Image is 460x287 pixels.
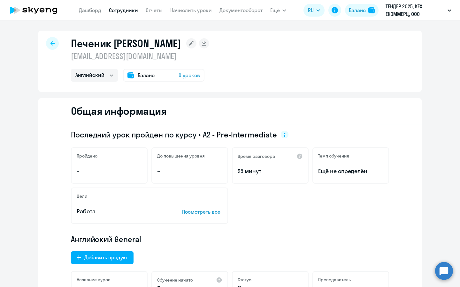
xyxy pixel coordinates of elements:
a: Сотрудники [109,7,138,13]
h5: Обучение начато [157,277,193,283]
h1: Печеник [PERSON_NAME] [71,37,181,50]
h5: Статус [238,277,251,283]
p: Работа [77,207,162,216]
div: Добавить продукт [84,254,128,261]
a: Отчеты [146,7,163,13]
button: Ещё [270,4,286,17]
h5: Цели [77,193,87,199]
div: Баланс [349,6,366,14]
button: ТЕНДЕР 2025, КЕХ ЕКОММЕРЦ, ООО [382,3,455,18]
h5: Преподаватель [318,277,351,283]
span: Баланс [138,71,155,79]
span: Английский General [71,234,141,244]
a: Дашборд [79,7,101,13]
button: Балансbalance [345,4,379,17]
button: RU [303,4,325,17]
span: RU [308,6,314,14]
span: Ещё не определён [318,167,383,175]
a: Документооборот [219,7,263,13]
span: 0 уроков [179,71,200,79]
h5: Время разговора [238,153,275,159]
p: ТЕНДЕР 2025, КЕХ ЕКОММЕРЦ, ООО [386,3,445,18]
p: – [77,167,142,175]
button: Добавить продукт [71,251,134,264]
span: Ещё [270,6,280,14]
a: Начислить уроки [170,7,212,13]
img: balance [368,7,375,13]
h5: До повышения уровня [157,153,205,159]
span: Последний урок пройден по курсу • A2 - Pre-Intermediate [71,129,277,140]
p: 25 минут [238,167,303,175]
p: [EMAIL_ADDRESS][DOMAIN_NAME] [71,51,209,61]
h5: Название курса [77,277,111,283]
h5: Темп обучения [318,153,349,159]
h2: Общая информация [71,105,166,117]
p: – [157,167,222,175]
p: Посмотреть все [182,208,222,216]
h5: Пройдено [77,153,97,159]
